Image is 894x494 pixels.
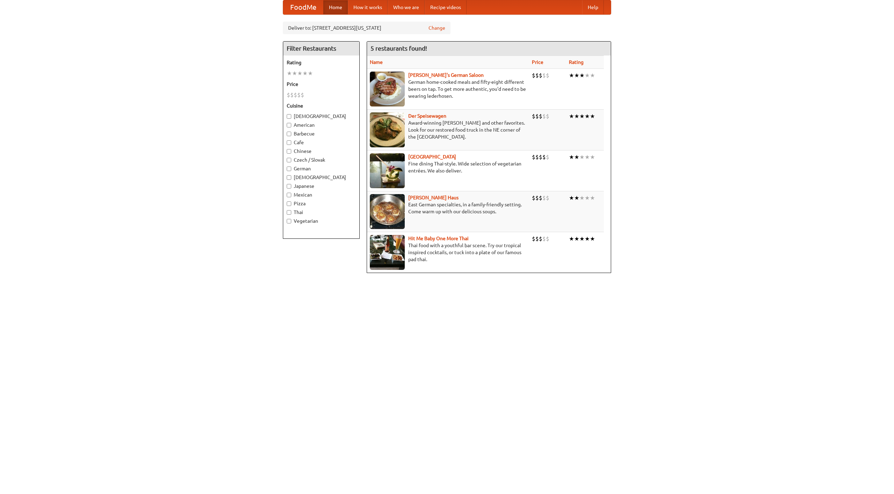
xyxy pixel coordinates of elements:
label: Japanese [287,183,356,190]
label: American [287,121,356,128]
ng-pluralize: 5 restaurants found! [371,45,427,52]
li: ★ [585,72,590,79]
li: ★ [308,69,313,77]
li: ★ [590,194,595,202]
li: $ [532,72,535,79]
li: $ [539,194,542,202]
li: $ [542,72,546,79]
img: babythai.jpg [370,235,405,270]
li: ★ [569,72,574,79]
li: $ [542,112,546,120]
li: ★ [574,153,579,161]
li: ★ [569,194,574,202]
li: $ [539,112,542,120]
li: ★ [590,153,595,161]
input: Japanese [287,184,291,189]
li: $ [535,235,539,243]
label: Thai [287,209,356,216]
li: ★ [579,72,585,79]
input: Cafe [287,140,291,145]
li: $ [535,194,539,202]
img: satay.jpg [370,153,405,188]
li: ★ [579,153,585,161]
li: ★ [574,72,579,79]
input: German [287,167,291,171]
li: ★ [297,69,302,77]
input: American [287,123,291,127]
a: Name [370,59,383,65]
input: Barbecue [287,132,291,136]
li: ★ [585,235,590,243]
li: ★ [585,194,590,202]
li: ★ [585,112,590,120]
li: $ [539,72,542,79]
li: $ [542,153,546,161]
input: Chinese [287,149,291,154]
input: [DEMOGRAPHIC_DATA] [287,114,291,119]
a: Home [323,0,348,14]
li: ★ [585,153,590,161]
li: $ [546,153,549,161]
input: [DEMOGRAPHIC_DATA] [287,175,291,180]
input: Mexican [287,193,291,197]
label: Chinese [287,148,356,155]
li: ★ [579,194,585,202]
li: ★ [574,112,579,120]
li: $ [297,91,301,99]
label: Mexican [287,191,356,198]
li: $ [539,235,542,243]
li: ★ [590,72,595,79]
label: Barbecue [287,130,356,137]
label: Cafe [287,139,356,146]
li: $ [546,112,549,120]
label: Pizza [287,200,356,207]
a: Who we are [388,0,425,14]
li: $ [532,153,535,161]
a: Der Speisewagen [408,113,446,119]
li: $ [287,91,290,99]
label: German [287,165,356,172]
li: $ [535,112,539,120]
a: Price [532,59,543,65]
li: ★ [302,69,308,77]
li: $ [542,235,546,243]
li: ★ [569,153,574,161]
p: Thai food with a youthful bar scene. Try our tropical inspired cocktails, or tuck into a plate of... [370,242,526,263]
div: Deliver to: [STREET_ADDRESS][US_STATE] [283,22,450,34]
a: [PERSON_NAME]'s German Saloon [408,72,484,78]
input: Czech / Slovak [287,158,291,162]
a: Hit Me Baby One More Thai [408,236,469,241]
a: Help [582,0,604,14]
img: esthers.jpg [370,72,405,106]
li: $ [294,91,297,99]
p: Award-winning [PERSON_NAME] and other favorites. Look for our restored food truck in the NE corne... [370,119,526,140]
li: $ [546,72,549,79]
h5: Cuisine [287,102,356,109]
img: kohlhaus.jpg [370,194,405,229]
li: $ [546,194,549,202]
a: Rating [569,59,584,65]
li: $ [532,112,535,120]
a: Change [428,24,445,31]
li: $ [542,194,546,202]
label: [DEMOGRAPHIC_DATA] [287,113,356,120]
p: Fine dining Thai-style. Wide selection of vegetarian entrées. We also deliver. [370,160,526,174]
li: $ [546,235,549,243]
a: [GEOGRAPHIC_DATA] [408,154,456,160]
input: Thai [287,210,291,215]
a: FoodMe [283,0,323,14]
li: ★ [292,69,297,77]
label: Vegetarian [287,217,356,224]
p: German home-cooked meals and fifty-eight different beers on tap. To get more authentic, you'd nee... [370,79,526,99]
h4: Filter Restaurants [283,42,359,56]
li: ★ [569,112,574,120]
p: East German specialties, in a family-friendly setting. Come warm up with our delicious soups. [370,201,526,215]
h5: Rating [287,59,356,66]
li: ★ [574,194,579,202]
li: ★ [590,112,595,120]
a: [PERSON_NAME] Haus [408,195,459,200]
